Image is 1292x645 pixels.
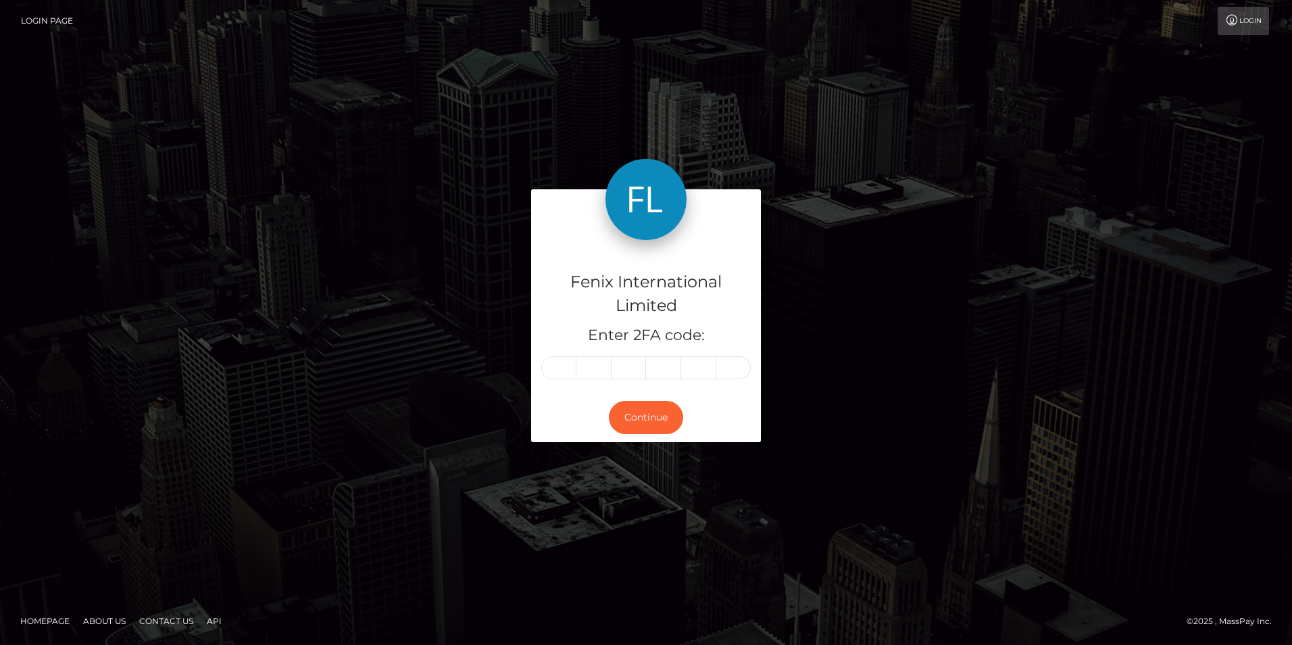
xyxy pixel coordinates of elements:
img: Fenix International Limited [605,159,687,240]
button: Continue [609,401,683,434]
a: Contact Us [134,611,199,631]
a: API [201,611,227,631]
a: Login Page [21,7,73,35]
a: About Us [78,611,131,631]
div: © 2025 , MassPay Inc. [1187,614,1282,629]
a: Homepage [15,611,75,631]
h5: Enter 2FA code: [541,325,751,346]
a: Login [1218,7,1269,35]
h4: Fenix International Limited [541,270,751,318]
